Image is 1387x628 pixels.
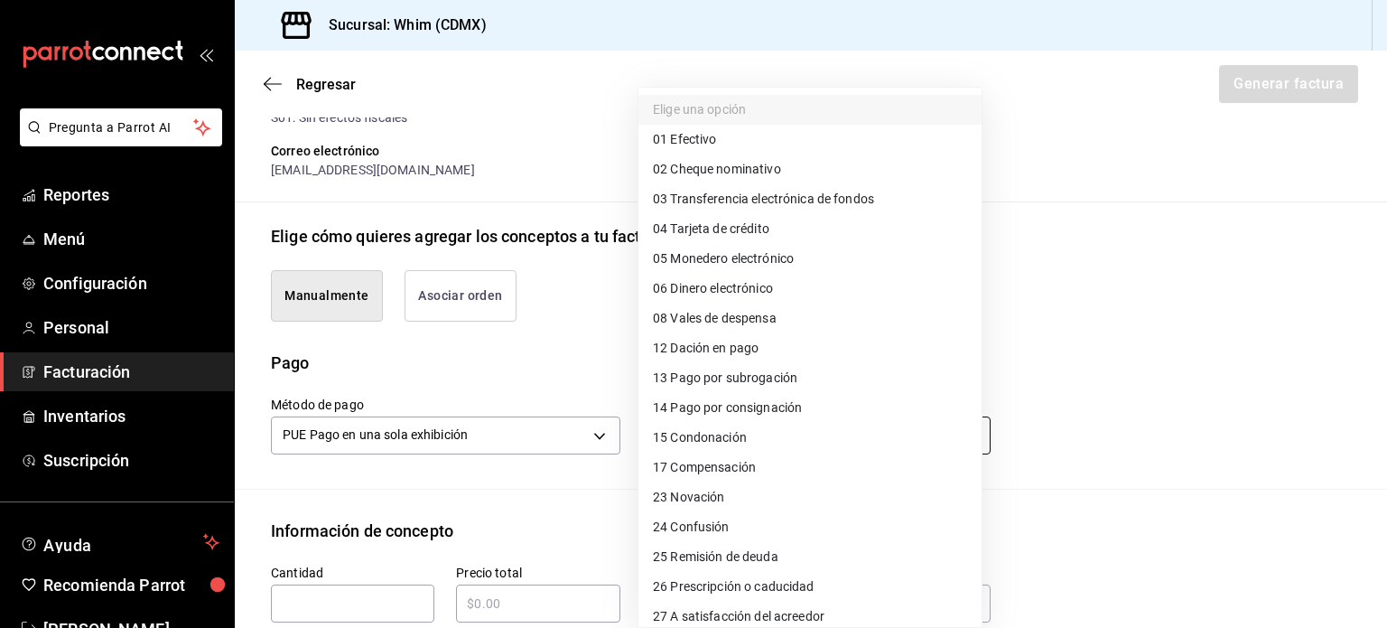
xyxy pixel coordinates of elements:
span: 14 Pago por consignación [653,398,802,417]
span: 26 Prescripción o caducidad [653,577,815,596]
span: 01 Efectivo [653,130,716,149]
span: 13 Pago por subrogación [653,369,797,388]
span: 24 Confusión [653,518,730,537]
span: 17 Compensación [653,458,756,477]
span: 27 A satisfacción del acreedor [653,607,824,626]
span: 02 Cheque nominativo [653,160,781,179]
span: 06 Dinero electrónico [653,279,773,298]
span: 25 Remisión de deuda [653,548,778,567]
span: 12 Dación en pago [653,339,759,358]
span: 23 Novación [653,488,724,507]
span: 04 Tarjeta de crédito [653,220,769,239]
span: 08 Vales de despensa [653,309,777,328]
span: 15 Condonación [653,428,747,447]
span: 03 Transferencia electrónica de fondos [653,190,874,209]
span: 05 Monedero electrónico [653,249,794,268]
